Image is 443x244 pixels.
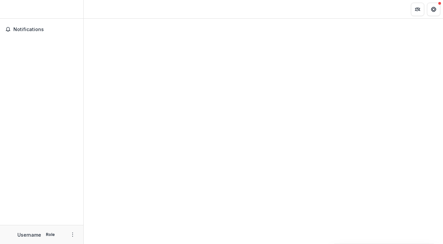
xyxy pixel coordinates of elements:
p: Username [17,231,41,238]
p: Role [44,232,57,238]
button: Get Help [427,3,440,16]
span: Notifications [13,27,78,32]
button: Partners [411,3,424,16]
button: More [69,231,77,239]
button: Notifications [3,24,81,35]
